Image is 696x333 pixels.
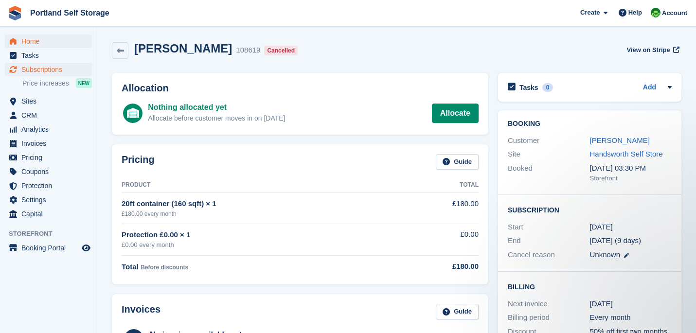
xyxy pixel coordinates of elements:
div: 0 [542,83,553,92]
div: Every month [590,312,672,323]
a: menu [5,108,92,122]
h2: Billing [508,281,672,291]
div: 108619 [236,45,260,56]
span: Analytics [21,123,80,136]
th: Total [401,177,479,193]
div: Next invoice [508,298,590,310]
span: Total [122,263,139,271]
a: menu [5,179,92,193]
div: Protection £0.00 × 1 [122,229,401,241]
span: Help [628,8,642,18]
h2: [PERSON_NAME] [134,42,232,55]
td: £180.00 [401,193,479,224]
div: Site [508,149,590,160]
th: Product [122,177,401,193]
span: CRM [21,108,80,122]
a: menu [5,123,92,136]
td: £0.00 [401,224,479,255]
div: Nothing allocated yet [148,102,285,113]
div: Storefront [590,174,672,183]
img: stora-icon-8386f47178a22dfd0bd8f6a31ec36ba5ce8667c1dd55bd0f319d3a0aa187defe.svg [8,6,22,20]
a: View on Stripe [623,42,681,58]
div: NEW [76,78,92,88]
a: menu [5,193,92,207]
h2: Allocation [122,83,479,94]
a: Guide [436,154,479,170]
a: Guide [436,304,479,320]
h2: Invoices [122,304,161,320]
span: Before discounts [141,264,188,271]
div: End [508,235,590,246]
a: menu [5,151,92,164]
span: Tasks [21,49,80,62]
a: menu [5,63,92,76]
span: Booking Portal [21,241,80,255]
a: menu [5,49,92,62]
span: Protection [21,179,80,193]
span: Account [662,8,687,18]
span: Storefront [9,229,97,239]
a: menu [5,94,92,108]
a: menu [5,35,92,48]
div: Cancel reason [508,249,590,261]
a: menu [5,241,92,255]
div: Billing period [508,312,590,323]
div: [DATE] [590,298,672,310]
div: £0.00 every month [122,240,401,250]
h2: Booking [508,120,672,128]
span: Settings [21,193,80,207]
span: Invoices [21,137,80,150]
span: Unknown [590,250,621,259]
span: [DATE] (9 days) [590,236,642,245]
a: Allocate [432,104,479,123]
h2: Pricing [122,154,155,170]
span: Home [21,35,80,48]
div: £180.00 [401,261,479,272]
h2: Tasks [519,83,538,92]
div: £180.00 every month [122,210,401,218]
div: Allocate before customer moves in on [DATE] [148,113,285,123]
span: Create [580,8,600,18]
div: Cancelled [264,46,298,55]
a: Add [643,82,656,93]
div: Start [508,222,590,233]
span: Capital [21,207,80,221]
a: [PERSON_NAME] [590,136,650,144]
a: menu [5,165,92,178]
span: Subscriptions [21,63,80,76]
span: Pricing [21,151,80,164]
div: Booked [508,163,590,183]
a: Portland Self Storage [26,5,113,21]
div: 20ft container (160 sqft) × 1 [122,198,401,210]
span: Coupons [21,165,80,178]
a: menu [5,137,92,150]
a: Price increases NEW [22,78,92,88]
h2: Subscription [508,205,672,214]
div: Customer [508,135,590,146]
img: Ryan Stevens [651,8,660,18]
span: View on Stripe [626,45,670,55]
a: menu [5,207,92,221]
a: Handsworth Self Store [590,150,663,158]
span: Price increases [22,79,69,88]
div: [DATE] 03:30 PM [590,163,672,174]
span: Sites [21,94,80,108]
a: Preview store [80,242,92,254]
time: 2025-10-01 00:00:00 UTC [590,222,613,233]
